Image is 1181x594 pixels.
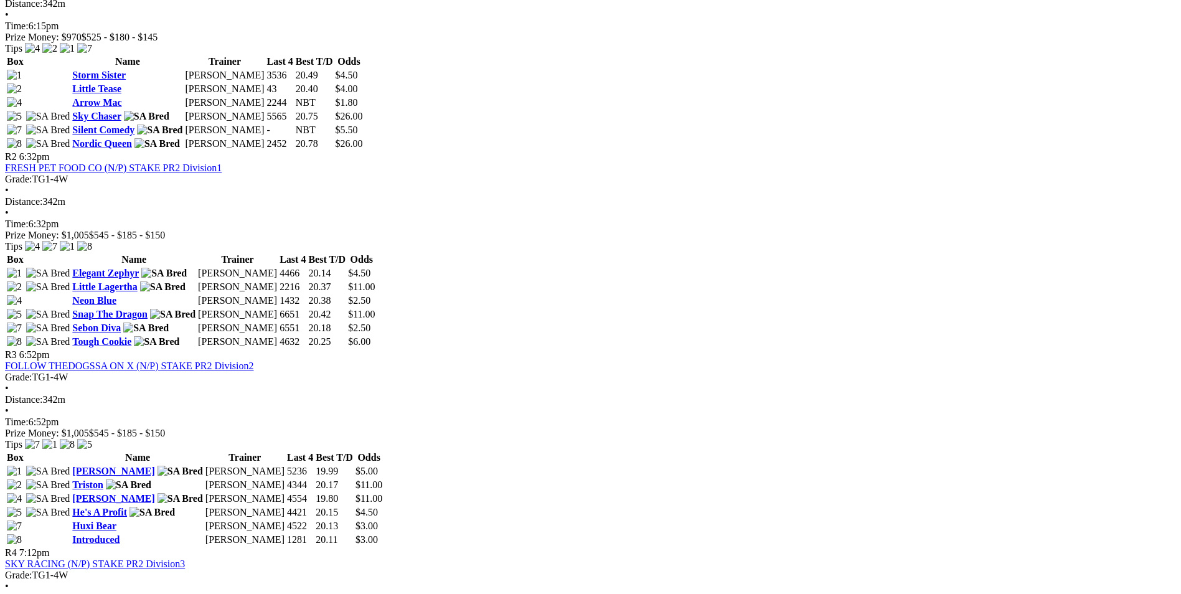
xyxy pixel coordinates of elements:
[5,196,42,207] span: Distance:
[197,295,278,307] td: [PERSON_NAME]
[335,83,357,94] span: $4.00
[7,56,24,67] span: Box
[205,479,285,491] td: [PERSON_NAME]
[77,43,92,54] img: 7
[134,336,179,347] img: SA Bred
[5,349,17,360] span: R3
[7,466,22,477] img: 1
[7,309,22,320] img: 5
[19,349,50,360] span: 6:52pm
[19,151,50,162] span: 6:32pm
[279,336,306,348] td: 4632
[279,322,306,334] td: 6551
[72,466,154,476] a: [PERSON_NAME]
[5,581,9,592] span: •
[5,163,222,173] a: FRESH PET FOOD CO (N/P) STAKE PR2 Division1
[335,111,362,121] span: $26.00
[5,207,9,218] span: •
[308,253,346,266] th: Best T/D
[197,281,278,293] td: [PERSON_NAME]
[5,405,9,416] span: •
[5,230,1176,241] div: Prize Money: $1,005
[60,439,75,450] img: 8
[184,124,265,136] td: [PERSON_NAME]
[5,21,29,31] span: Time:
[82,32,158,42] span: $525 - $180 - $145
[26,493,70,504] img: SA Bred
[25,43,40,54] img: 4
[315,451,354,464] th: Best T/D
[355,451,383,464] th: Odds
[335,70,357,80] span: $4.50
[5,417,29,427] span: Time:
[295,124,334,136] td: NBT
[286,506,314,519] td: 4421
[72,138,132,149] a: Nordic Queen
[123,323,169,334] img: SA Bred
[26,309,70,320] img: SA Bred
[7,521,22,532] img: 7
[26,111,70,122] img: SA Bred
[72,253,196,266] th: Name
[7,281,22,293] img: 2
[72,97,121,108] a: Arrow Mac
[5,439,22,450] span: Tips
[124,111,169,122] img: SA Bred
[355,479,382,490] span: $11.00
[286,534,314,546] td: 1281
[137,125,182,136] img: SA Bred
[315,520,354,532] td: 20.13
[286,465,314,478] td: 5236
[266,124,294,136] td: -
[355,534,378,545] span: $3.00
[72,55,183,68] th: Name
[295,110,334,123] td: 20.75
[19,547,50,558] span: 7:12pm
[7,479,22,491] img: 2
[5,21,1176,32] div: 6:15pm
[7,323,22,334] img: 7
[279,267,306,280] td: 4466
[42,43,57,54] img: 2
[5,174,1176,185] div: TG1-4W
[5,32,1176,43] div: Prize Money: $970
[72,111,121,121] a: Sky Chaser
[60,43,75,54] img: 1
[26,466,70,477] img: SA Bred
[184,110,265,123] td: [PERSON_NAME]
[5,43,22,54] span: Tips
[266,83,294,95] td: 43
[295,97,334,109] td: NBT
[25,439,40,450] img: 7
[5,196,1176,207] div: 342m
[335,138,362,149] span: $26.00
[72,295,116,306] a: Neon Blue
[42,439,57,450] img: 1
[279,253,306,266] th: Last 4
[205,534,285,546] td: [PERSON_NAME]
[5,559,185,569] a: SKY RACING (N/P) STAKE PR2 Division3
[72,70,126,80] a: Storm Sister
[315,479,354,491] td: 20.17
[5,241,22,252] span: Tips
[7,268,22,279] img: 1
[286,451,314,464] th: Last 4
[308,281,346,293] td: 20.37
[266,55,294,68] th: Last 4
[348,309,375,319] span: $11.00
[5,151,17,162] span: R2
[129,507,175,518] img: SA Bred
[26,268,70,279] img: SA Bred
[25,241,40,252] img: 4
[347,253,375,266] th: Odds
[26,323,70,334] img: SA Bred
[7,83,22,95] img: 2
[197,267,278,280] td: [PERSON_NAME]
[141,268,187,279] img: SA Bred
[7,336,22,347] img: 8
[295,83,334,95] td: 20.40
[7,534,22,545] img: 8
[72,507,127,517] a: He's A Profit
[7,97,22,108] img: 4
[286,493,314,505] td: 4554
